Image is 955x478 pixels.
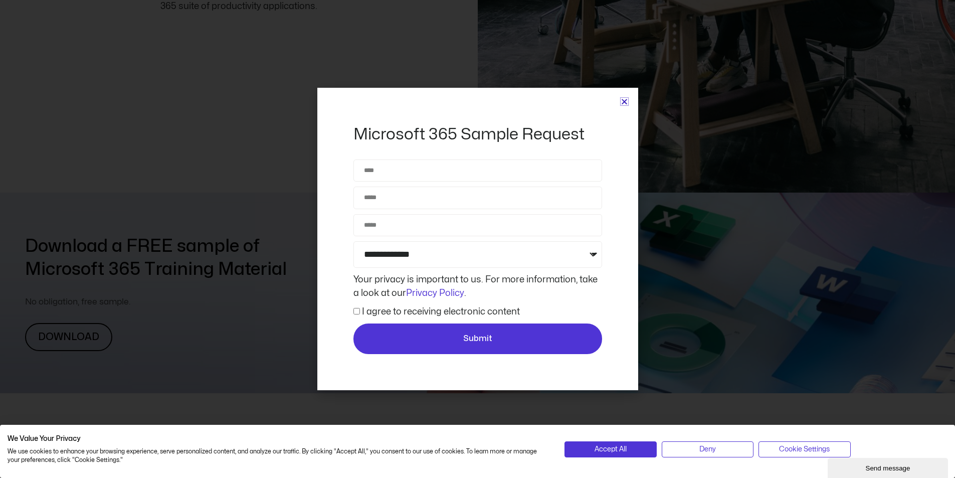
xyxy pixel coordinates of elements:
[828,456,950,478] iframe: chat widget
[8,434,549,443] h2: We Value Your Privacy
[779,444,830,455] span: Cookie Settings
[621,98,628,105] a: Close
[463,333,492,346] span: Submit
[353,324,602,355] button: Submit
[406,289,464,297] a: Privacy Policy
[353,124,602,145] h2: Microsoft 365 Sample Request
[662,441,753,457] button: Deny all cookies
[564,441,656,457] button: Accept all cookies
[8,447,549,464] p: We use cookies to enhance your browsing experience, serve personalized content, and analyze our t...
[758,441,850,457] button: Adjust cookie preferences
[351,273,605,300] div: Your privacy is important to us. For more information, take a look at our .
[362,307,520,316] label: I agree to receiving electronic content
[699,444,716,455] span: Deny
[595,444,627,455] span: Accept All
